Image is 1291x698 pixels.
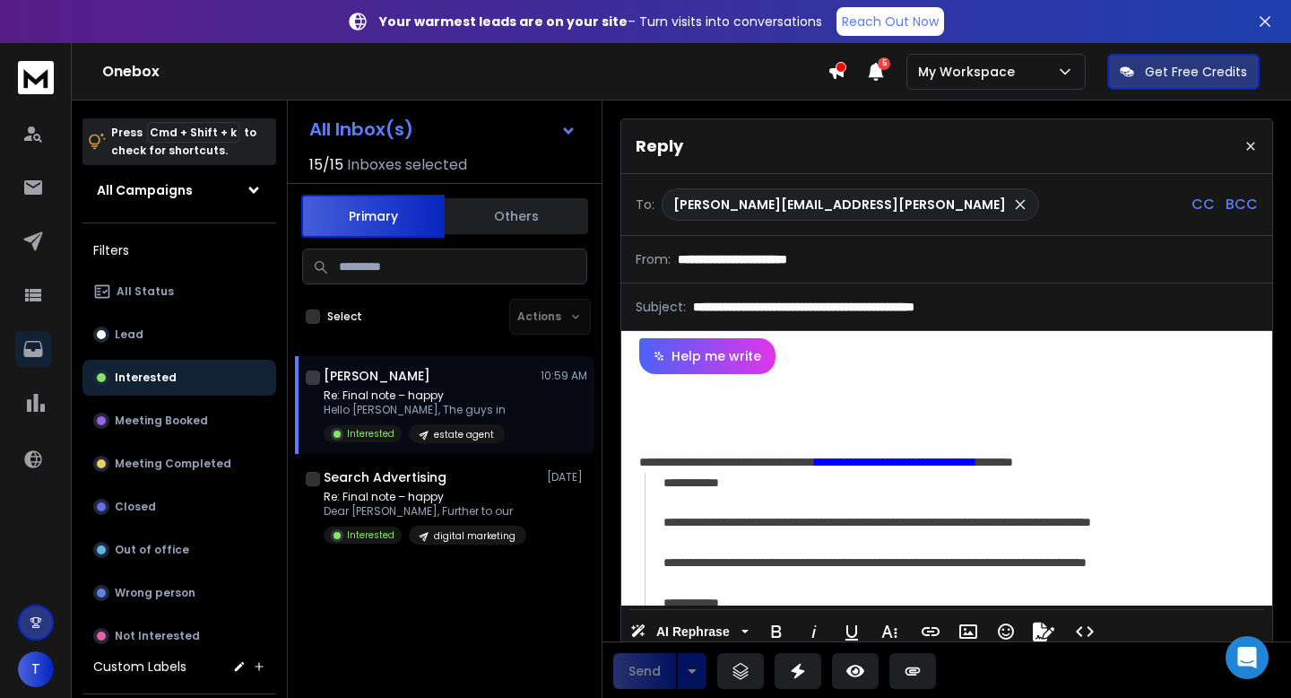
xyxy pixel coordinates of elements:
button: All Status [82,274,276,310]
p: 10:59 AM [541,369,587,383]
h1: All Inbox(s) [309,120,413,138]
p: [PERSON_NAME][EMAIL_ADDRESS][PERSON_NAME] [673,196,1006,214]
button: Primary [301,195,445,238]
a: Reach Out Now [836,7,944,36]
button: Code View [1068,614,1102,650]
h1: Search Advertising [324,468,446,486]
h3: Filters [82,238,276,263]
p: All Status [117,284,174,299]
strong: Your warmest leads are on your site [379,13,628,31]
p: My Workspace [918,63,1022,81]
button: Help me write [639,338,775,374]
h1: Onebox [102,61,827,83]
button: Meeting Booked [82,403,276,439]
p: [DATE] [547,470,587,484]
p: Reply [636,134,683,159]
button: Insert Image (⌘P) [951,614,985,650]
button: AI Rephrase [627,614,752,650]
button: Italic (⌘I) [797,614,831,650]
button: Wrong person [82,575,276,611]
button: T [18,651,54,687]
button: Interested [82,360,276,396]
span: 15 / 15 [309,154,343,176]
label: Select [327,310,362,324]
span: 5 [878,57,890,70]
p: Interested [115,371,177,385]
p: Closed [115,500,156,514]
p: digital marketing [434,529,516,543]
p: Meeting Completed [115,457,231,471]
button: Get Free Credits [1107,54,1260,90]
p: Interested [347,427,394,441]
button: Meeting Completed [82,446,276,482]
button: Out of office [82,532,276,568]
h3: Custom Labels [93,658,186,676]
p: Dear [PERSON_NAME], Further to our [324,504,526,519]
button: More Text [872,614,906,650]
p: Hello [PERSON_NAME], The guys in [324,403,506,417]
button: Signature [1027,614,1061,650]
p: Get Free Credits [1145,63,1247,81]
p: Meeting Booked [115,414,208,428]
p: BCC [1226,194,1258,215]
button: Others [445,196,588,236]
img: logo [18,61,54,94]
p: Press to check for shortcuts. [111,124,256,160]
button: Insert Link (⌘K) [914,614,948,650]
p: estate agent [434,428,494,441]
button: All Inbox(s) [295,111,591,147]
h3: Inboxes selected [347,154,467,176]
button: Bold (⌘B) [759,614,793,650]
button: Not Interested [82,618,276,654]
button: Closed [82,489,276,525]
p: Re: Final note – happy [324,388,506,403]
p: Re: Final note – happy [324,490,526,504]
span: AI Rephrase [653,624,733,640]
p: Wrong person [115,586,195,600]
p: To: [636,196,654,214]
p: Reach Out Now [842,13,939,31]
h1: All Campaigns [97,181,193,199]
p: CC [1191,194,1215,215]
span: Cmd + Shift + k [147,122,239,143]
p: – Turn visits into conversations [379,13,822,31]
button: Underline (⌘U) [835,614,869,650]
p: Lead [115,327,143,342]
p: Not Interested [115,629,200,643]
h1: [PERSON_NAME] [324,367,430,385]
p: Interested [347,528,394,542]
button: Emoticons [989,614,1023,650]
p: From: [636,250,671,268]
p: Subject: [636,298,686,316]
div: Open Intercom Messenger [1226,636,1269,679]
p: Out of office [115,543,189,557]
button: Lead [82,317,276,353]
button: All Campaigns [82,172,276,208]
